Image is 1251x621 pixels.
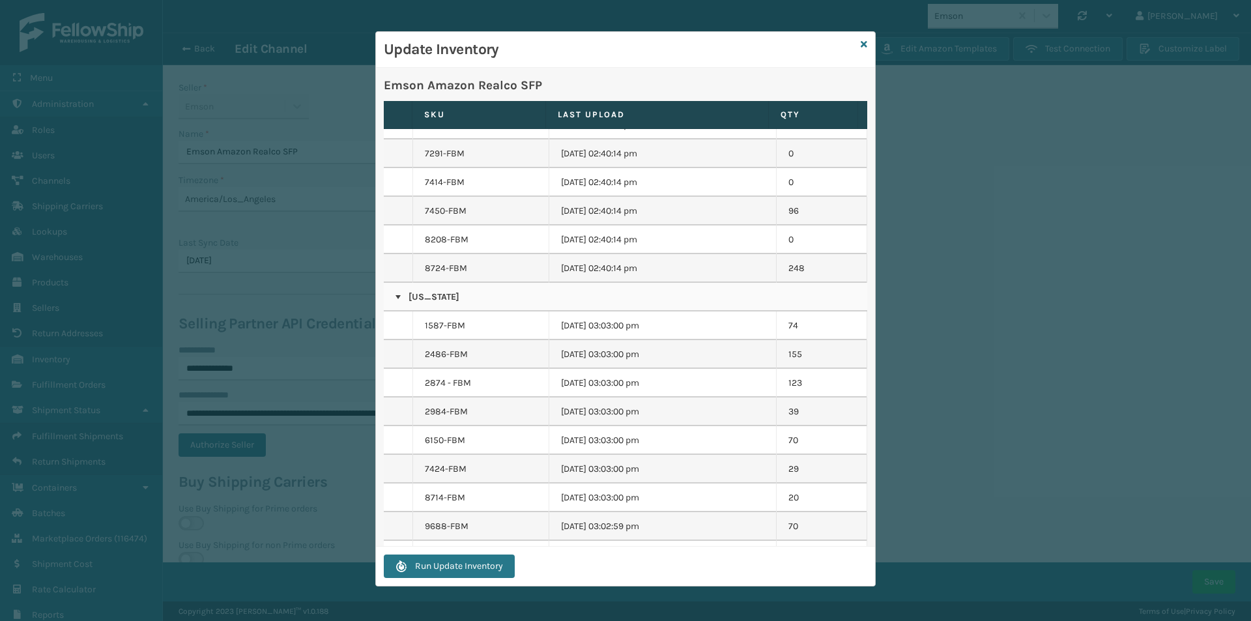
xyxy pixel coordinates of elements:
[777,455,868,484] td: 29
[413,225,549,254] td: 8208-FBM
[413,254,549,283] td: 8724-FBM
[549,168,777,197] td: [DATE] 02:40:14 pm
[777,197,868,225] td: 96
[781,109,846,121] label: QTY
[413,512,549,541] td: 9688-FBM
[549,197,777,225] td: [DATE] 02:40:14 pm
[549,397,777,426] td: [DATE] 03:03:00 pm
[777,311,868,340] td: 74
[549,369,777,397] td: [DATE] 03:03:00 pm
[549,139,777,168] td: [DATE] 02:40:14 pm
[413,369,549,397] td: 2874 - FBM
[558,109,756,121] label: Last Upload
[777,426,868,455] td: 70
[413,541,549,570] td: 1855-FBM
[777,168,868,197] td: 0
[777,484,868,512] td: 20
[777,541,868,570] td: 73
[384,40,856,59] h3: Update Inventory
[777,340,868,369] td: 155
[413,139,549,168] td: 7291-FBM
[413,197,549,225] td: 7450-FBM
[549,484,777,512] td: [DATE] 03:03:00 pm
[549,541,777,570] td: [DATE] 02:40:14 pm
[549,426,777,455] td: [DATE] 03:03:00 pm
[777,397,868,426] td: 39
[384,76,867,95] p: Emson Amazon Realco SFP
[777,254,868,283] td: 248
[549,225,777,254] td: [DATE] 02:40:14 pm
[413,426,549,455] td: 6150-FBM
[395,291,856,304] p: [US_STATE]
[777,369,868,397] td: 123
[777,225,868,254] td: 0
[413,340,549,369] td: 2486-FBM
[413,455,549,484] td: 7424-FBM
[413,311,549,340] td: 1587-FBM
[549,254,777,283] td: [DATE] 02:40:14 pm
[549,340,777,369] td: [DATE] 03:03:00 pm
[777,139,868,168] td: 0
[413,484,549,512] td: 8714-FBM
[413,168,549,197] td: 7414-FBM
[413,397,549,426] td: 2984-FBM
[549,455,777,484] td: [DATE] 03:03:00 pm
[549,512,777,541] td: [DATE] 03:02:59 pm
[424,109,534,121] label: SKU
[384,555,515,578] button: Run Update Inventory
[549,311,777,340] td: [DATE] 03:03:00 pm
[777,512,868,541] td: 70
